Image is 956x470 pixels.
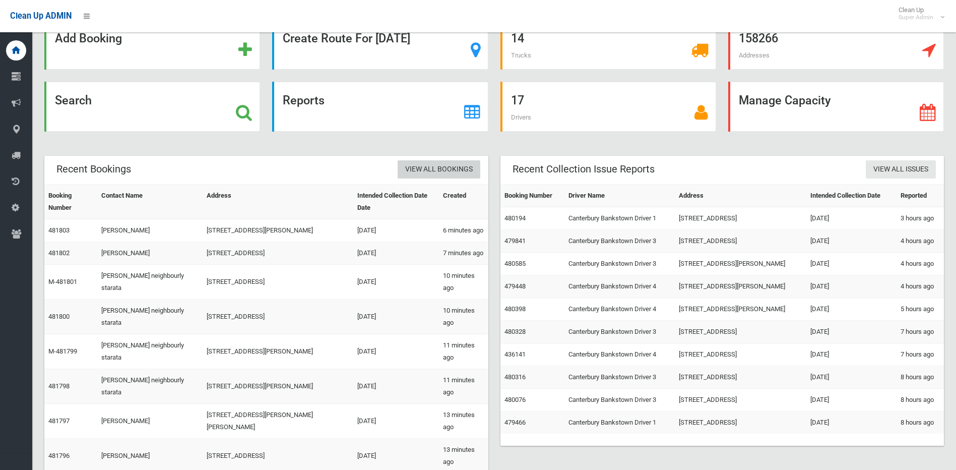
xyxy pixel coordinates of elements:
a: 14 Trucks [500,20,716,70]
td: [DATE] [353,219,439,242]
td: 10 minutes ago [439,265,488,300]
th: Driver Name [564,185,675,207]
td: 8 hours ago [897,412,944,434]
a: Create Route For [DATE] [272,20,488,70]
a: 480328 [504,328,526,335]
a: 480585 [504,260,526,267]
td: [STREET_ADDRESS] [675,343,806,366]
td: [DATE] [806,298,896,321]
td: [STREET_ADDRESS][PERSON_NAME] [203,334,353,369]
a: 481798 [48,382,70,390]
a: 158266 Addresses [728,20,944,70]
td: [DATE] [353,369,439,404]
strong: Reports [283,93,325,107]
a: 479448 [504,282,526,290]
strong: 14 [511,31,524,45]
td: 3 hours ago [897,207,944,230]
strong: Search [55,93,92,107]
th: Intended Collection Date [806,185,896,207]
td: [DATE] [806,321,896,343]
td: Canterbury Bankstown Driver 4 [564,343,675,366]
strong: Manage Capacity [739,93,831,107]
td: [STREET_ADDRESS] [203,265,353,300]
a: 481800 [48,313,70,320]
header: Recent Bookings [44,159,143,179]
a: 436141 [504,350,526,358]
span: Clean Up [894,6,943,21]
td: [DATE] [806,412,896,434]
td: 4 hours ago [897,230,944,253]
strong: Create Route For [DATE] [283,31,410,45]
td: [DATE] [353,404,439,439]
td: 13 minutes ago [439,404,488,439]
a: View All Bookings [398,160,480,179]
td: [STREET_ADDRESS] [203,300,353,334]
td: [DATE] [353,265,439,300]
td: 8 hours ago [897,389,944,412]
td: [STREET_ADDRESS][PERSON_NAME] [675,253,806,275]
a: Search [44,82,260,132]
td: [STREET_ADDRESS] [675,321,806,343]
td: [PERSON_NAME] neighbourly starata [97,265,203,300]
td: 4 hours ago [897,253,944,275]
td: 10 minutes ago [439,300,488,334]
td: 8 hours ago [897,366,944,389]
td: [DATE] [806,275,896,298]
td: 11 minutes ago [439,369,488,404]
td: [STREET_ADDRESS][PERSON_NAME][PERSON_NAME] [203,404,353,439]
th: Created [439,185,488,219]
td: [PERSON_NAME] neighbourly starata [97,334,203,369]
td: 4 hours ago [897,275,944,298]
a: Manage Capacity [728,82,944,132]
td: [DATE] [806,366,896,389]
a: 480316 [504,373,526,381]
td: [STREET_ADDRESS][PERSON_NAME] [675,298,806,321]
td: 7 minutes ago [439,242,488,265]
th: Contact Name [97,185,203,219]
a: 480076 [504,396,526,403]
span: Addresses [739,51,770,59]
header: Recent Collection Issue Reports [500,159,667,179]
td: [STREET_ADDRESS] [675,230,806,253]
td: Canterbury Bankstown Driver 1 [564,412,675,434]
td: [DATE] [806,230,896,253]
td: 7 hours ago [897,343,944,366]
td: 11 minutes ago [439,334,488,369]
td: [STREET_ADDRESS] [675,412,806,434]
a: 481797 [48,417,70,425]
td: [DATE] [806,389,896,412]
td: Canterbury Bankstown Driver 3 [564,366,675,389]
td: Canterbury Bankstown Driver 1 [564,207,675,230]
th: Booking Number [44,185,97,219]
td: [PERSON_NAME] [97,242,203,265]
td: [DATE] [353,334,439,369]
td: Canterbury Bankstown Driver 3 [564,253,675,275]
a: M-481799 [48,347,77,355]
th: Reported [897,185,944,207]
td: [STREET_ADDRESS] [675,389,806,412]
a: 481803 [48,226,70,234]
a: 480194 [504,214,526,222]
th: Address [203,185,353,219]
a: 479841 [504,237,526,245]
th: Intended Collection Date Date [353,185,439,219]
a: 479466 [504,419,526,426]
td: [STREET_ADDRESS] [675,207,806,230]
td: [STREET_ADDRESS][PERSON_NAME] [203,219,353,242]
strong: Add Booking [55,31,122,45]
a: Reports [272,82,488,132]
a: 481796 [48,452,70,459]
strong: 158266 [739,31,778,45]
span: Clean Up ADMIN [10,11,72,21]
td: [DATE] [806,207,896,230]
a: 17 Drivers [500,82,716,132]
td: Canterbury Bankstown Driver 3 [564,321,675,343]
td: 6 minutes ago [439,219,488,242]
td: Canterbury Bankstown Driver 4 [564,298,675,321]
td: 7 hours ago [897,321,944,343]
a: M-481801 [48,278,77,285]
td: [STREET_ADDRESS] [203,242,353,265]
td: [DATE] [806,253,896,275]
span: Trucks [511,51,531,59]
th: Booking Number [500,185,565,207]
